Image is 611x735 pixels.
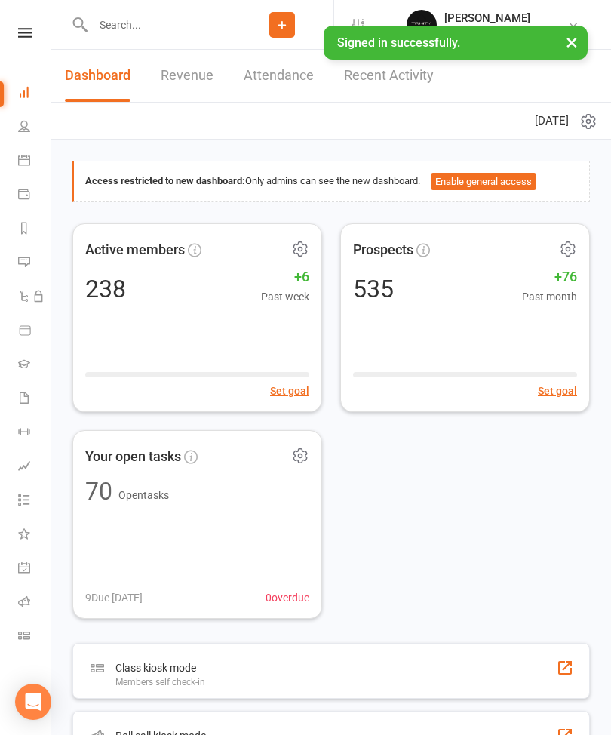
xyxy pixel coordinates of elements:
button: × [558,26,585,58]
span: Past month [522,288,577,305]
a: Payments [18,179,52,213]
div: Only admins can see the new dashboard. [85,173,578,191]
div: 238 [85,277,126,301]
a: Roll call kiosk mode [18,586,52,620]
input: Search... [88,14,231,35]
div: Open Intercom Messenger [15,684,51,720]
a: Dashboard [65,50,130,102]
span: Open tasks [118,489,169,501]
a: General attendance kiosk mode [18,552,52,586]
a: Dashboard [18,77,52,111]
a: Assessments [18,451,52,484]
span: +6 [261,266,309,288]
span: Past week [261,288,309,305]
a: Product Sales [18,315,52,349]
div: Trinity BJJ Pty Ltd [444,25,530,38]
a: Reports [18,213,52,247]
a: Class kiosk mode [18,620,52,654]
a: What's New [18,518,52,552]
a: Recent Activity [344,50,434,102]
span: [DATE] [535,112,569,130]
span: Your open tasks [85,446,181,468]
a: Calendar [18,145,52,179]
span: Prospects [353,239,413,261]
span: Active members [85,239,185,261]
a: Revenue [161,50,213,102]
span: +76 [522,266,577,288]
a: People [18,111,52,145]
button: Enable general access [431,173,536,191]
span: Signed in successfully. [337,35,460,50]
div: [PERSON_NAME] [444,11,530,25]
img: thumb_image1712106278.png [407,10,437,40]
div: Class kiosk mode [115,659,205,677]
a: Attendance [244,50,314,102]
div: Members self check-in [115,677,205,687]
div: 535 [353,277,394,301]
strong: Access restricted to new dashboard: [85,175,245,186]
span: 9 Due [DATE] [85,589,143,606]
button: Set goal [538,383,577,399]
span: 0 overdue [266,589,309,606]
button: Set goal [270,383,309,399]
div: 70 [85,479,112,503]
